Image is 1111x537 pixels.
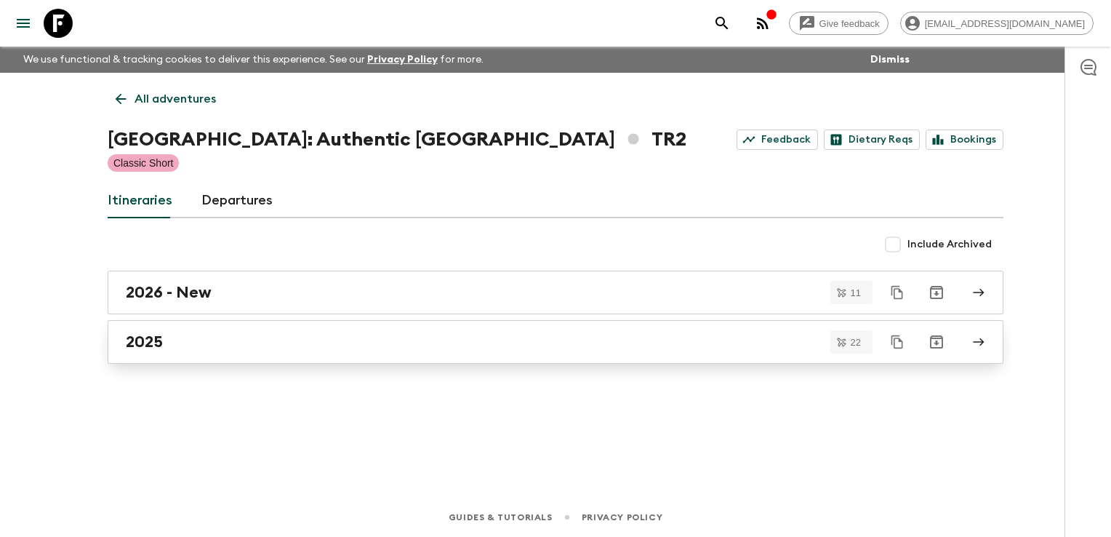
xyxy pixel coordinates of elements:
[884,279,910,306] button: Duplicate
[907,237,992,252] span: Include Archived
[842,338,870,347] span: 22
[108,320,1003,364] a: 2025
[135,90,216,108] p: All adventures
[922,327,951,357] button: Archive
[917,18,1093,29] span: [EMAIL_ADDRESS][DOMAIN_NAME]
[811,18,888,29] span: Give feedback
[842,288,870,298] span: 11
[9,9,38,38] button: menu
[108,183,172,218] a: Itineraries
[108,271,1003,314] a: 2026 - New
[707,9,737,38] button: search adventures
[582,509,662,525] a: Privacy Policy
[824,130,920,150] a: Dietary Reqs
[126,333,163,351] h2: 2025
[126,283,212,302] h2: 2026 - New
[201,183,273,218] a: Departures
[108,84,224,114] a: All adventures
[900,12,1094,35] div: [EMAIL_ADDRESS][DOMAIN_NAME]
[884,329,910,355] button: Duplicate
[17,47,489,73] p: We use functional & tracking cookies to deliver this experience. See our for more.
[867,49,913,70] button: Dismiss
[789,12,889,35] a: Give feedback
[926,130,1003,150] a: Bookings
[449,509,553,525] a: Guides & Tutorials
[367,55,438,65] a: Privacy Policy
[922,278,951,307] button: Archive
[113,156,173,170] p: Classic Short
[737,130,818,150] a: Feedback
[108,125,686,154] h1: [GEOGRAPHIC_DATA]: Authentic [GEOGRAPHIC_DATA] TR2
